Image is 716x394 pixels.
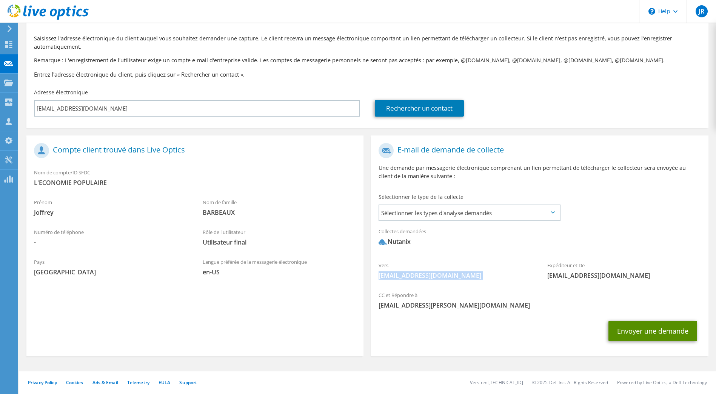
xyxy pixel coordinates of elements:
[379,205,559,220] span: Sélectionner les types d'analyse demandés
[34,70,701,78] h3: Entrez l'adresse électronique du client, puis cliquez sur « Rechercher un contact ».
[547,271,701,280] span: [EMAIL_ADDRESS][DOMAIN_NAME]
[195,254,364,280] div: Langue préférée de la messagerie électronique
[34,208,188,217] span: Joffrey
[34,268,188,276] span: [GEOGRAPHIC_DATA]
[608,321,697,341] button: Envoyer une demande
[26,194,195,220] div: Prénom
[375,100,464,117] a: Rechercher un contact
[28,379,57,386] a: Privacy Policy
[379,164,701,180] p: Une demande par messagerie électronique comprenant un lien permettant de télécharger le collecteu...
[648,8,655,15] svg: \n
[34,56,701,65] p: Remarque : L'enregistrement de l'utilisateur exige un compte e-mail d'entreprise valide. Les comp...
[34,238,188,246] span: -
[92,379,118,386] a: Ads & Email
[34,179,356,187] span: L'ECONOMIE POPULAIRE
[379,271,532,280] span: [EMAIL_ADDRESS][DOMAIN_NAME]
[127,379,149,386] a: Telemetry
[203,268,356,276] span: en-US
[203,238,356,246] span: Utilisateur final
[34,34,701,51] p: Saisissez l'adresse électronique du client auquel vous souhaitez demander une capture. Le client ...
[379,193,463,201] label: Sélectionner le type de la collecte
[379,143,697,158] h1: E-mail de demande de collecte
[371,223,708,254] div: Collectes demandées
[696,5,708,17] span: JR
[34,143,352,158] h1: Compte client trouvé dans Live Optics
[179,379,197,386] a: Support
[159,379,170,386] a: EULA
[617,379,707,386] li: Powered by Live Optics, a Dell Technology
[203,208,356,217] span: BARBEAUX
[540,257,708,283] div: Expéditeur et De
[66,379,83,386] a: Cookies
[26,165,363,191] div: Nom de compte/ID SFDC
[26,254,195,280] div: Pays
[379,301,701,309] span: [EMAIL_ADDRESS][PERSON_NAME][DOMAIN_NAME]
[379,237,411,246] div: Nutanix
[34,89,88,96] label: Adresse électronique
[371,287,708,313] div: CC et Répondre à
[532,379,608,386] li: © 2025 Dell Inc. All Rights Reserved
[470,379,523,386] li: Version: [TECHNICAL_ID]
[371,257,540,283] div: Vers
[26,224,195,250] div: Numéro de téléphone
[195,194,364,220] div: Nom de famille
[195,224,364,250] div: Rôle de l'utilisateur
